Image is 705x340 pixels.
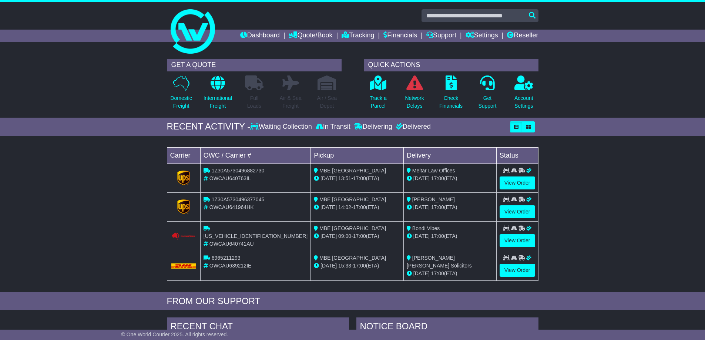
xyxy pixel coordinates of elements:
p: International Freight [204,94,232,110]
span: [DATE] [413,233,430,239]
span: 1Z30A5730496882730 [212,168,264,174]
div: Delivering [352,123,394,131]
span: 17:00 [431,233,444,239]
p: Track a Parcel [370,94,387,110]
span: [DATE] [320,233,337,239]
span: MBE [GEOGRAPHIC_DATA] [319,225,386,231]
div: RECENT ACTIVITY - [167,121,251,132]
a: Dashboard [240,30,280,42]
p: Air & Sea Freight [280,94,302,110]
a: NetworkDelays [404,75,424,114]
span: 1Z30A5730496377045 [212,196,264,202]
img: Couriers_Please.png [171,232,196,240]
td: Carrier [167,147,200,164]
span: © One World Courier 2025. All rights reserved. [121,331,228,337]
span: 6965211293 [212,255,241,261]
div: NOTICE BOARD [356,317,538,337]
p: Network Delays [405,94,424,110]
a: Financials [383,30,417,42]
td: Pickup [311,147,404,164]
div: (ETA) [407,232,493,240]
a: CheckFinancials [439,75,463,114]
a: View Order [500,205,535,218]
span: [DATE] [320,175,337,181]
a: Settings [466,30,498,42]
div: (ETA) [407,203,493,211]
div: RECENT CHAT [167,317,349,337]
span: 17:00 [353,175,366,181]
span: [PERSON_NAME] [412,196,455,202]
img: GetCarrierServiceLogo [177,199,190,214]
a: Quote/Book [289,30,332,42]
a: InternationalFreight [203,75,232,114]
div: (ETA) [407,175,493,182]
td: Delivery [403,147,496,164]
p: Full Loads [245,94,263,110]
span: MBE [GEOGRAPHIC_DATA] [319,168,386,174]
span: 15:33 [338,263,351,269]
a: AccountSettings [514,75,534,114]
span: [DATE] [413,175,430,181]
span: 17:00 [431,204,444,210]
td: Status [496,147,538,164]
a: Track aParcel [369,75,387,114]
a: GetSupport [478,75,497,114]
span: [DATE] [413,270,430,276]
span: MBE [GEOGRAPHIC_DATA] [319,255,386,261]
p: Air / Sea Depot [317,94,337,110]
a: Reseller [507,30,538,42]
p: Check Financials [439,94,463,110]
span: Bondi Vibes [412,225,440,231]
a: Support [426,30,456,42]
p: Domestic Freight [170,94,192,110]
span: OWCAU640741AU [209,241,254,247]
span: 14:02 [338,204,351,210]
div: QUICK ACTIONS [364,59,538,71]
img: GetCarrierServiceLogo [177,171,190,185]
span: 09:00 [338,233,351,239]
div: Waiting Collection [250,123,313,131]
div: - (ETA) [314,232,400,240]
span: [DATE] [320,263,337,269]
span: 17:00 [431,270,444,276]
a: Tracking [342,30,374,42]
span: [PERSON_NAME] [PERSON_NAME] Solicitors [407,255,472,269]
a: View Order [500,176,535,189]
span: 17:00 [353,233,366,239]
span: OWCAU639212IE [209,263,252,269]
span: [DATE] [320,204,337,210]
span: OWCAU640763IL [209,175,251,181]
img: DHL.png [171,263,196,269]
td: OWC / Carrier # [200,147,310,164]
span: 17:00 [353,263,366,269]
span: MBE [GEOGRAPHIC_DATA] [319,196,386,202]
div: GET A QUOTE [167,59,342,71]
span: Meitar Law Offices [412,168,455,174]
a: View Order [500,234,535,247]
div: - (ETA) [314,262,400,270]
a: DomesticFreight [170,75,192,114]
div: - (ETA) [314,203,400,211]
span: [US_VEHICLE_IDENTIFICATION_NUMBER] [204,233,308,239]
a: View Order [500,264,535,277]
div: - (ETA) [314,175,400,182]
p: Get Support [478,94,496,110]
div: FROM OUR SUPPORT [167,296,538,307]
div: In Transit [314,123,352,131]
span: 13:51 [338,175,351,181]
span: 17:00 [431,175,444,181]
div: (ETA) [407,270,493,277]
div: Delivered [394,123,431,131]
span: 17:00 [353,204,366,210]
p: Account Settings [514,94,533,110]
span: OWCAU641964HK [209,204,254,210]
span: [DATE] [413,204,430,210]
